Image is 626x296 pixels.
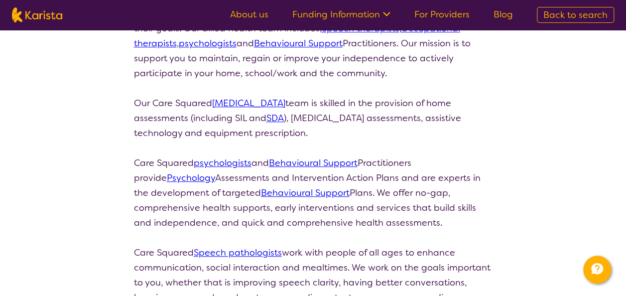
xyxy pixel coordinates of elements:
[134,96,493,141] p: Our Care Squared team is skilled in the provision of home assessments (including SIL and ), [MEDI...
[537,7,614,23] a: Back to search
[12,7,62,22] img: Karista logo
[543,9,608,21] span: Back to search
[167,172,215,184] a: Psychology
[292,8,390,20] a: Funding Information
[194,247,282,259] a: Speech pathologists
[583,256,611,284] button: Channel Menu
[269,157,358,169] a: Behavioural Support
[230,8,268,20] a: About us
[494,8,513,20] a: Blog
[261,187,350,199] a: Behavioural Support
[194,157,251,169] a: psychologists
[266,112,284,124] a: SDA
[134,155,493,230] p: Care Squared and Practitioners provide Assessments and Intervention Action Plans and are experts ...
[212,97,285,109] a: [MEDICAL_DATA]
[254,37,343,49] a: Behavioural Support
[414,8,470,20] a: For Providers
[179,37,237,49] a: psychologists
